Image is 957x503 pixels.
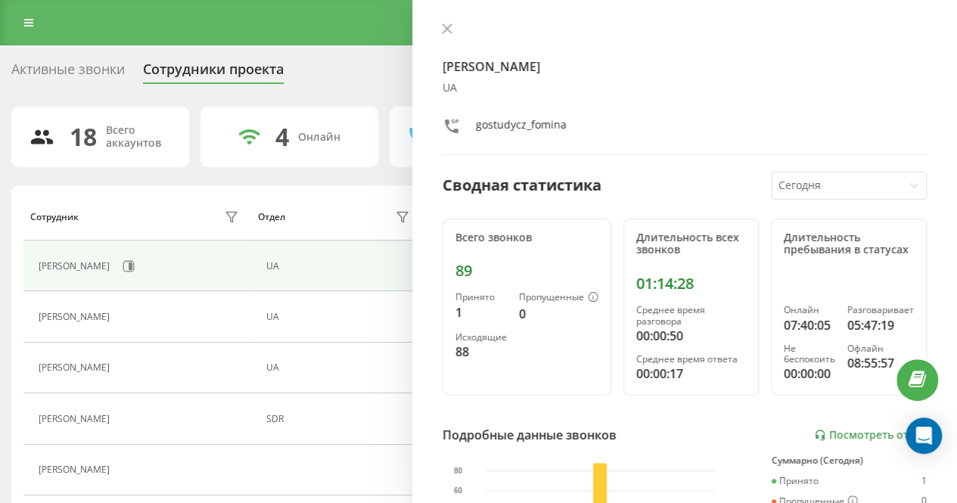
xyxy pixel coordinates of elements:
div: Исходящие [455,332,507,343]
div: Принято [455,292,507,303]
div: Отдел [258,212,285,222]
div: 1 [455,303,507,321]
div: [PERSON_NAME] [39,261,113,272]
div: Всего аккаунтов [106,124,171,150]
div: [PERSON_NAME] [39,414,113,424]
div: 0 [519,305,598,323]
div: Офлайн [847,343,914,354]
div: Не беспокоить [784,343,835,365]
div: UA [266,261,414,272]
div: Open Intercom Messenger [906,418,942,454]
div: 4 [275,123,289,151]
div: 00:00:00 [784,365,835,383]
div: [PERSON_NAME] [39,312,113,322]
div: 1 [921,476,927,486]
div: Длительность всех звонков [636,231,746,257]
div: 00:00:17 [636,365,746,383]
div: [PERSON_NAME] [39,362,113,373]
div: Подробные данные звонков [443,426,617,444]
div: Пропущенные [519,292,598,304]
div: Сотрудник [30,212,79,222]
a: Посмотреть отчет [814,429,927,442]
h4: [PERSON_NAME] [443,57,927,76]
div: 01:14:28 [636,275,746,293]
div: 18 [70,123,97,151]
div: SDR [266,414,414,424]
div: Активные звонки [11,61,125,85]
div: UA [266,312,414,322]
div: Сводная статистика [443,174,601,197]
text: 80 [454,467,463,475]
div: 00:00:50 [636,327,746,345]
div: 88 [455,343,507,361]
div: Онлайн [784,305,835,315]
div: Среднее время разговора [636,305,746,327]
div: Сотрудники проекта [143,61,284,85]
div: Длительность пребывания в статусах [784,231,914,257]
div: UA [266,362,414,373]
text: 60 [454,486,463,495]
div: 08:55:57 [847,354,914,372]
div: 89 [455,262,598,280]
div: gostudycz_fomina [476,117,567,139]
div: 05:47:19 [847,316,914,334]
div: Онлайн [298,131,340,144]
div: Суммарно (Сегодня) [772,455,927,466]
div: Принято [772,476,819,486]
div: 07:40:05 [784,316,835,334]
div: Всего звонков [455,231,598,244]
div: [PERSON_NAME] [39,464,113,475]
div: UA [443,82,927,95]
div: Среднее время ответа [636,354,746,365]
div: Разговаривает [847,305,914,315]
